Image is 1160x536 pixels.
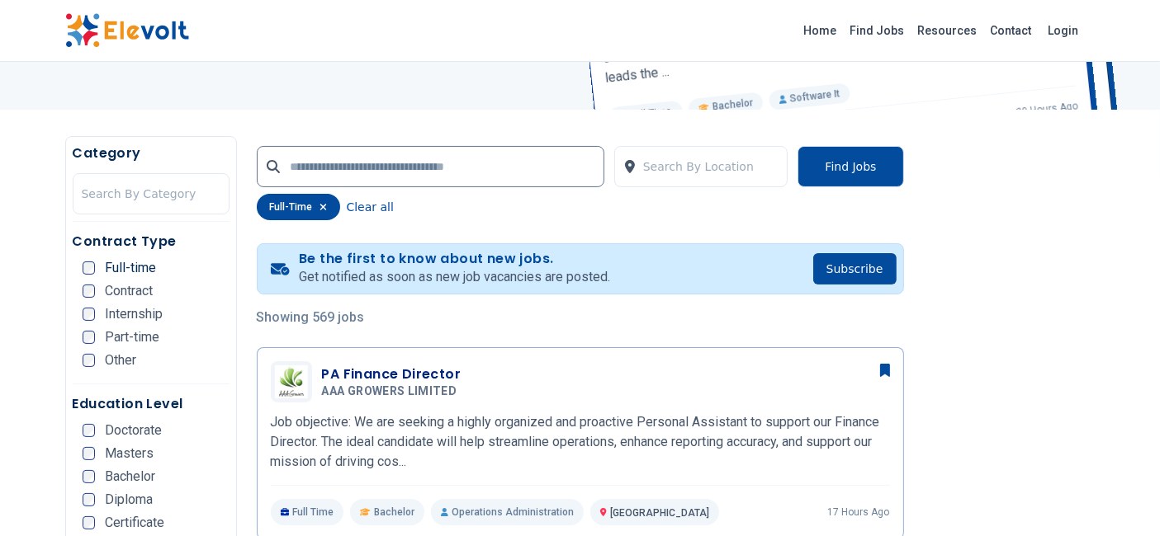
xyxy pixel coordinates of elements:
span: Bachelor [374,505,414,519]
h5: Contract Type [73,232,230,252]
input: Contract [83,284,96,298]
input: Certificate [83,516,96,529]
input: Full-time [83,261,96,275]
p: Job objective: We are seeking a highly organized and proactive Personal Assistant to support our ... [271,412,890,472]
input: Bachelor [83,470,96,483]
img: AAA GROWERS LIMITED [275,365,308,398]
a: Home [798,17,844,44]
input: Part-time [83,331,96,344]
h3: PA Finance Director [322,364,464,384]
p: Get notified as soon as new job vacancies are posted. [299,267,610,287]
span: Doctorate [105,424,162,437]
input: Diploma [83,493,96,506]
input: Internship [83,308,96,321]
a: Contact [984,17,1039,44]
span: Contract [105,284,153,298]
p: 17 hours ago [828,505,890,519]
span: Bachelor [105,470,155,483]
h5: Category [73,143,230,163]
button: Subscribe [813,253,897,284]
p: Operations Administration [431,499,584,525]
h4: Be the first to know about new jobs. [299,251,610,267]
span: Part-time [105,331,159,344]
span: Certificate [105,516,164,529]
p: Full Time [271,499,344,525]
div: full-time [257,194,340,220]
a: Login [1039,14,1089,47]
span: Diploma [105,493,153,506]
iframe: Chat Widget [1077,457,1160,536]
span: AAA GROWERS LIMITED [322,384,457,399]
input: Doctorate [83,424,96,437]
span: Other [105,354,136,367]
a: AAA GROWERS LIMITEDPA Finance DirectorAAA GROWERS LIMITEDJob objective: We are seeking a highly o... [271,361,890,525]
h5: Education Level [73,394,230,414]
img: Elevolt [65,13,189,48]
a: Find Jobs [844,17,911,44]
span: Internship [105,308,163,321]
input: Other [83,354,96,367]
span: [GEOGRAPHIC_DATA] [610,507,709,519]
p: Showing 569 jobs [257,308,904,327]
button: Clear all [347,194,394,220]
span: Full-time [105,261,156,275]
button: Find Jobs [798,146,903,187]
input: Masters [83,447,96,460]
a: Resources [911,17,984,44]
span: Masters [105,447,154,460]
